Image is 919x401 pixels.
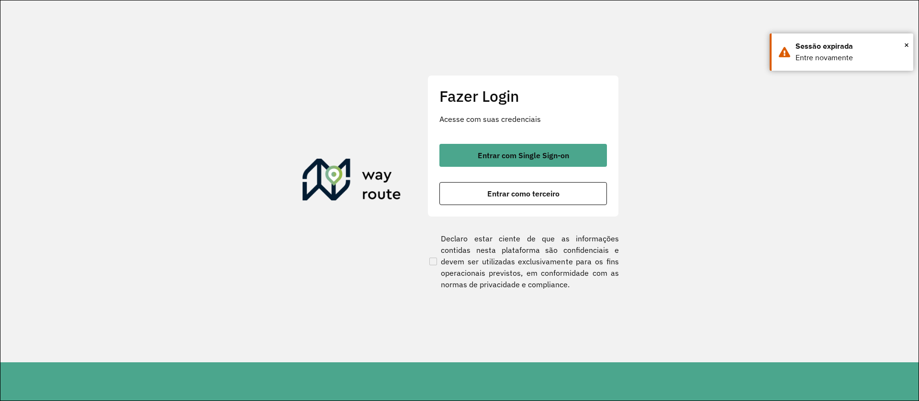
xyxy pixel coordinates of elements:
div: Sessão expirada [796,41,906,52]
button: button [439,182,607,205]
button: Close [904,38,909,52]
p: Acesse com suas credenciais [439,113,607,125]
span: Entrar como terceiro [487,190,560,197]
label: Declaro estar ciente de que as informações contidas nesta plataforma são confidenciais e devem se... [427,233,619,290]
button: button [439,144,607,167]
h2: Fazer Login [439,87,607,105]
div: Entre novamente [796,52,906,64]
span: × [904,38,909,52]
img: Roteirizador AmbevTech [303,159,401,205]
span: Entrar com Single Sign-on [478,152,569,159]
